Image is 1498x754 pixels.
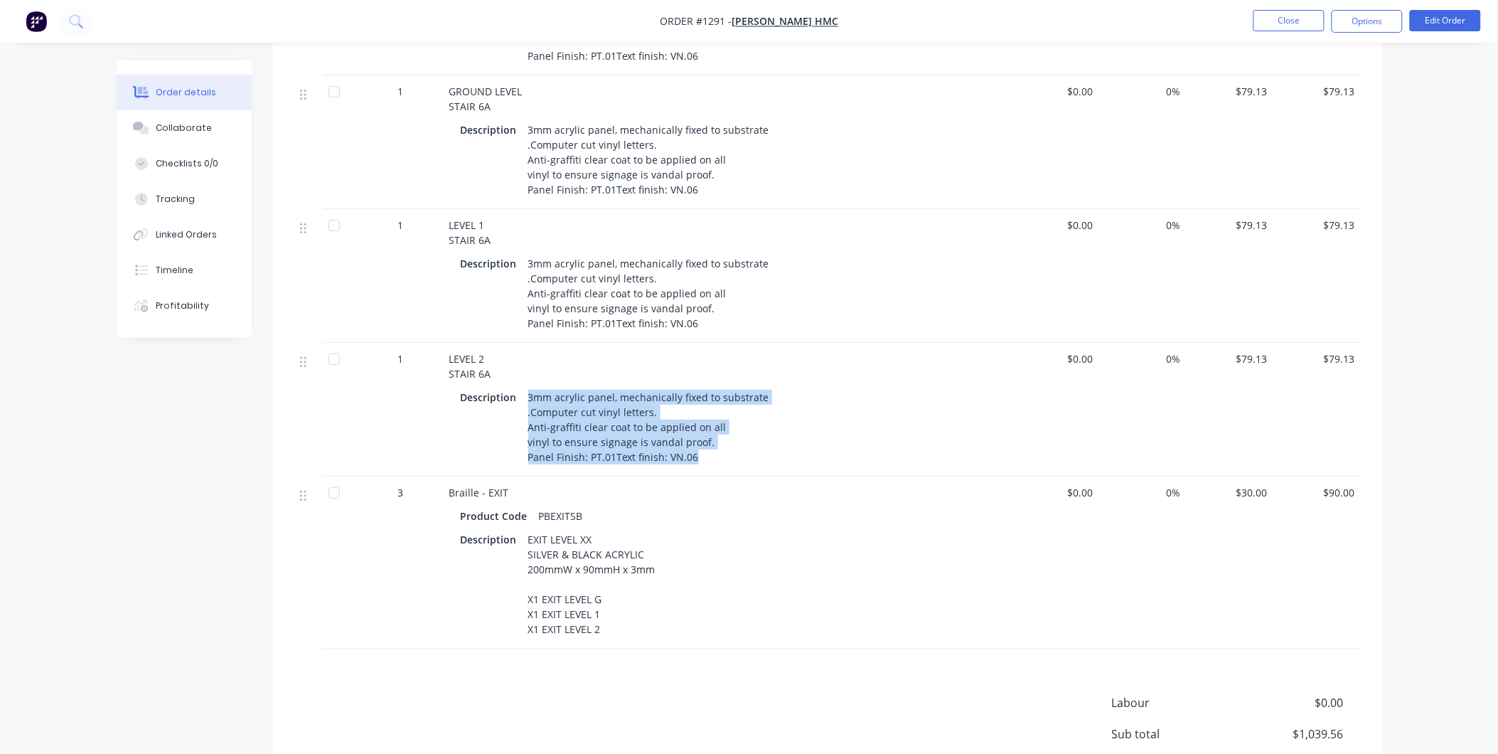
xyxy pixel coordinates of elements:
span: Sub total [1112,726,1238,743]
span: $79.13 [1279,351,1355,366]
div: Description [461,120,523,140]
span: $79.13 [1279,218,1355,233]
div: Description [461,529,523,550]
span: $79.13 [1279,84,1355,99]
div: Product Code [461,506,533,526]
span: LEVEL 1 STAIR 6A [449,218,491,247]
span: Labour [1112,694,1238,711]
span: $1,039.56 [1238,726,1343,743]
span: 0% [1105,351,1181,366]
div: Checklists 0/0 [156,157,218,170]
div: Tracking [156,193,195,206]
button: Timeline [117,253,252,288]
div: Profitability [156,299,209,312]
span: LEVEL 2 STAIR 6A [449,352,491,381]
div: 3mm acrylic panel, mechanically fixed to substrate .Computer cut vinyl letters. Anti-graffiti cle... [523,253,775,334]
span: 1 [398,218,404,233]
span: Braille - EXIT [449,486,509,499]
button: Collaborate [117,110,252,146]
span: $79.13 [1192,84,1268,99]
span: GROUND LEVEL STAIR 6A [449,85,523,113]
div: 3mm acrylic panel, mechanically fixed to substrate .Computer cut vinyl letters. Anti-graffiti cle... [523,120,775,200]
span: $0.00 [1238,694,1343,711]
div: Description [461,387,523,408]
div: Linked Orders [156,228,217,241]
span: $0.00 [1018,485,1094,500]
span: 0% [1105,84,1181,99]
span: 1 [398,84,404,99]
button: Profitability [117,288,252,324]
div: 3mm acrylic panel, mechanically fixed to substrate .Computer cut vinyl letters. Anti-graffiti cle... [523,387,775,467]
div: PBEXITSB [533,506,589,526]
img: Factory [26,11,47,32]
span: $0.00 [1018,351,1094,366]
span: 3 [398,485,404,500]
span: 0% [1105,218,1181,233]
span: $0.00 [1018,84,1094,99]
button: Options [1332,10,1403,33]
div: Timeline [156,264,193,277]
button: Edit Order [1410,10,1481,31]
a: [PERSON_NAME] HMC [732,15,838,28]
span: Order #1291 - [660,15,732,28]
span: $79.13 [1192,351,1268,366]
div: Collaborate [156,122,212,134]
button: Linked Orders [117,217,252,253]
span: 0% [1105,485,1181,500]
span: $0.00 [1018,218,1094,233]
span: $90.00 [1279,485,1355,500]
button: Checklists 0/0 [117,146,252,181]
span: $30.00 [1192,485,1268,500]
button: Tracking [117,181,252,217]
div: Description [461,253,523,274]
span: 1 [398,351,404,366]
div: EXIT LEVEL XX SILVER & BLACK ACRYLIC 200mmW x 90mmH x 3mm X1 EXIT LEVEL G X1 EXIT LEVEL 1 X1 EXIT... [523,529,661,639]
button: Order details [117,75,252,110]
button: Close [1253,10,1325,31]
div: Order details [156,86,216,99]
span: $79.13 [1192,218,1268,233]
